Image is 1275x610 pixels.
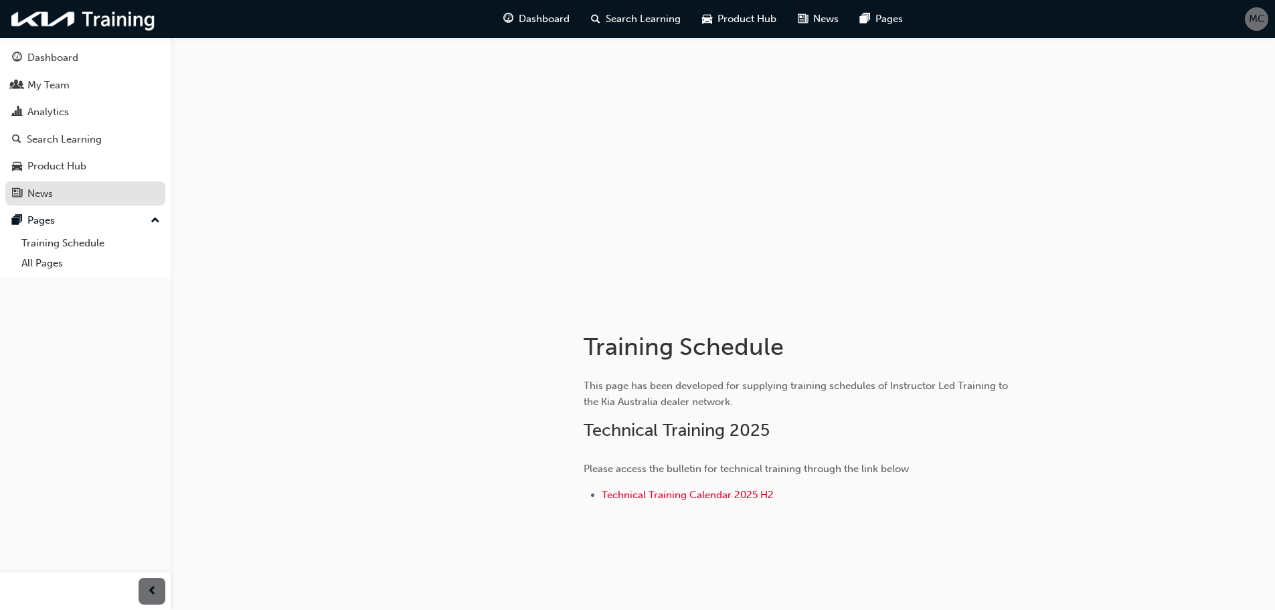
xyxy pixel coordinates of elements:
[5,73,165,98] a: My Team
[606,11,681,27] span: Search Learning
[580,5,691,33] a: search-iconSearch Learning
[591,11,600,27] span: search-icon
[493,5,580,33] a: guage-iconDashboard
[5,154,165,179] a: Product Hub
[16,233,165,254] a: Training Schedule
[27,132,102,147] div: Search Learning
[5,127,165,152] a: Search Learning
[1249,11,1265,27] span: MC
[798,11,808,27] span: news-icon
[27,213,55,228] div: Pages
[1245,7,1268,31] button: MC
[503,11,513,27] span: guage-icon
[27,186,53,202] div: News
[12,52,22,64] span: guage-icon
[875,11,903,27] span: Pages
[5,181,165,206] a: News
[787,5,849,33] a: news-iconNews
[717,11,776,27] span: Product Hub
[691,5,787,33] a: car-iconProduct Hub
[849,5,914,33] a: pages-iconPages
[5,208,165,233] button: Pages
[16,253,165,274] a: All Pages
[12,188,22,200] span: news-icon
[519,11,570,27] span: Dashboard
[602,489,774,501] a: Technical Training Calendar 2025 H2
[12,161,22,173] span: car-icon
[27,159,86,174] div: Product Hub
[12,215,22,227] span: pages-icon
[584,420,770,441] span: Technical Training 2025
[5,46,165,70] a: Dashboard
[7,5,161,33] img: kia-training
[27,104,69,120] div: Analytics
[860,11,870,27] span: pages-icon
[813,11,839,27] span: News
[5,43,165,208] button: DashboardMy TeamAnalyticsSearch LearningProduct HubNews
[584,332,1023,362] h1: Training Schedule
[12,134,21,146] span: search-icon
[27,78,70,93] div: My Team
[27,50,78,66] div: Dashboard
[584,380,1011,408] span: This page has been developed for supplying training schedules of Instructor Led Training to the K...
[5,100,165,125] a: Analytics
[12,106,22,119] span: chart-icon
[584,463,909,475] span: Please access the bulletin for technical training through the link below
[147,583,157,600] span: prev-icon
[702,11,712,27] span: car-icon
[12,80,22,92] span: people-icon
[151,212,160,230] span: up-icon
